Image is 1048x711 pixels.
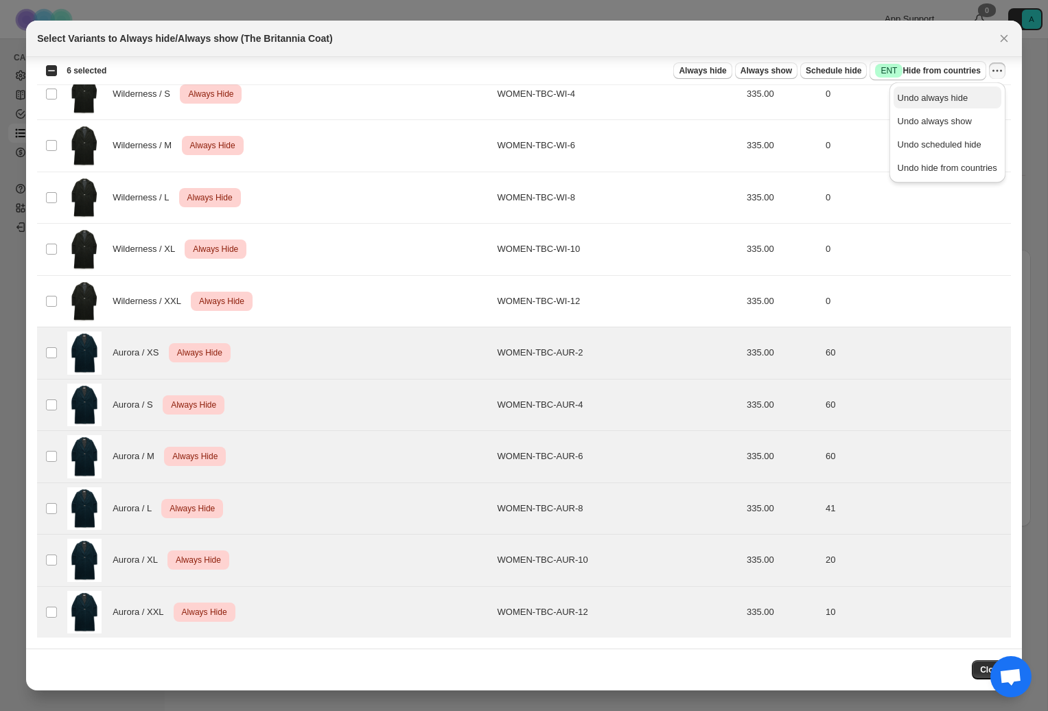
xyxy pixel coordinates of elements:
[881,65,897,76] span: ENT
[898,163,997,173] span: Undo hide from countries
[493,172,743,224] td: WOMEN-TBC-WI-8
[67,435,102,478] img: WOMEN-TBC-AUR_1.jpg
[822,535,1011,587] td: 20
[743,275,822,327] td: 335.00
[822,68,1011,120] td: 0
[743,224,822,276] td: 335.00
[990,656,1032,697] div: Open chat
[898,116,972,126] span: Undo always show
[113,87,178,101] span: Wilderness / S
[113,450,162,463] span: Aurora / M
[822,120,1011,172] td: 0
[185,86,236,102] span: Always Hide
[735,62,797,79] button: Always show
[743,172,822,224] td: 335.00
[113,242,182,256] span: Wilderness / XL
[113,294,188,308] span: Wilderness / XXL
[113,346,166,360] span: Aurora / XS
[741,65,792,76] span: Always show
[113,191,176,205] span: Wilderness / L
[67,73,102,116] img: WOMEN-TBC-WI_1.jpg
[113,398,160,412] span: Aurora / S
[743,68,822,120] td: 335.00
[196,293,247,310] span: Always Hide
[743,535,822,587] td: 335.00
[67,280,102,323] img: WOMEN-TBC-WI_1.jpg
[743,431,822,483] td: 335.00
[493,275,743,327] td: WOMEN-TBC-WI-12
[822,379,1011,431] td: 60
[822,172,1011,224] td: 0
[972,660,1011,679] button: Close
[743,379,822,431] td: 335.00
[743,120,822,172] td: 335.00
[822,482,1011,535] td: 41
[67,487,102,531] img: WOMEN-TBC-AUR_1.jpg
[894,86,1001,108] button: Undo always hide
[167,500,218,517] span: Always Hide
[894,133,1001,155] button: Undo scheduled hide
[875,64,980,78] span: Hide from countries
[994,29,1014,48] button: Close
[493,586,743,638] td: WOMEN-TBC-AUR-12
[187,137,238,154] span: Always Hide
[822,431,1011,483] td: 60
[185,189,235,206] span: Always Hide
[989,62,1005,79] button: More actions
[113,502,159,515] span: Aurora / L
[822,586,1011,638] td: 10
[67,331,102,375] img: WOMEN-TBC-AUR_1.jpg
[113,605,171,619] span: Aurora / XXL
[806,65,861,76] span: Schedule hide
[673,62,732,79] button: Always hide
[190,241,241,257] span: Always Hide
[822,275,1011,327] td: 0
[679,65,726,76] span: Always hide
[743,586,822,638] td: 335.00
[894,110,1001,132] button: Undo always show
[822,224,1011,276] td: 0
[493,120,743,172] td: WOMEN-TBC-WI-6
[67,591,102,634] img: WOMEN-TBC-AUR_1.jpg
[179,604,230,620] span: Always Hide
[37,32,332,45] h2: Select Variants to Always hide/Always show (The Britannia Coat)
[493,379,743,431] td: WOMEN-TBC-AUR-4
[743,327,822,380] td: 335.00
[493,224,743,276] td: WOMEN-TBC-WI-10
[493,431,743,483] td: WOMEN-TBC-AUR-6
[898,139,981,150] span: Undo scheduled hide
[743,482,822,535] td: 335.00
[493,68,743,120] td: WOMEN-TBC-WI-4
[980,664,1003,675] span: Close
[67,124,102,167] img: WOMEN-TBC-WI_1.jpg
[493,535,743,587] td: WOMEN-TBC-AUR-10
[870,61,986,80] button: SuccessENTHide from countries
[67,228,102,271] img: WOMEN-TBC-WI_1.jpg
[493,327,743,380] td: WOMEN-TBC-AUR-2
[113,139,179,152] span: Wilderness / M
[67,65,106,76] span: 6 selected
[898,93,968,103] span: Undo always hide
[493,482,743,535] td: WOMEN-TBC-AUR-8
[67,539,102,582] img: WOMEN-TBC-AUR_1.jpg
[800,62,867,79] button: Schedule hide
[822,327,1011,380] td: 60
[168,397,219,413] span: Always Hide
[170,448,220,465] span: Always Hide
[67,384,102,427] img: WOMEN-TBC-AUR_1.jpg
[67,176,102,220] img: WOMEN-TBC-WI_1.jpg
[174,345,225,361] span: Always Hide
[173,552,224,568] span: Always Hide
[894,156,1001,178] button: Undo hide from countries
[113,553,165,567] span: Aurora / XL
